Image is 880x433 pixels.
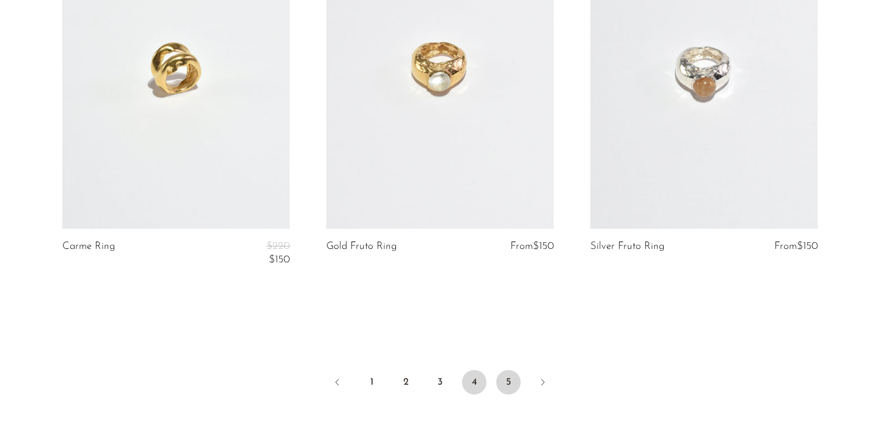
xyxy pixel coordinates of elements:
div: From [757,241,818,252]
span: $150 [533,241,554,251]
a: Next [530,370,555,397]
span: $150 [797,241,818,251]
a: 2 [394,370,418,394]
a: 1 [359,370,384,394]
span: $150 [269,254,290,265]
a: 3 [428,370,452,394]
a: Gold Fruto Ring [326,241,397,252]
span: 4 [462,370,486,394]
a: 5 [496,370,521,394]
span: $220 [266,241,290,251]
a: Previous [325,370,350,397]
a: Carme Ring [62,241,115,266]
div: From [493,241,554,252]
a: Silver Fruto Ring [590,241,664,252]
